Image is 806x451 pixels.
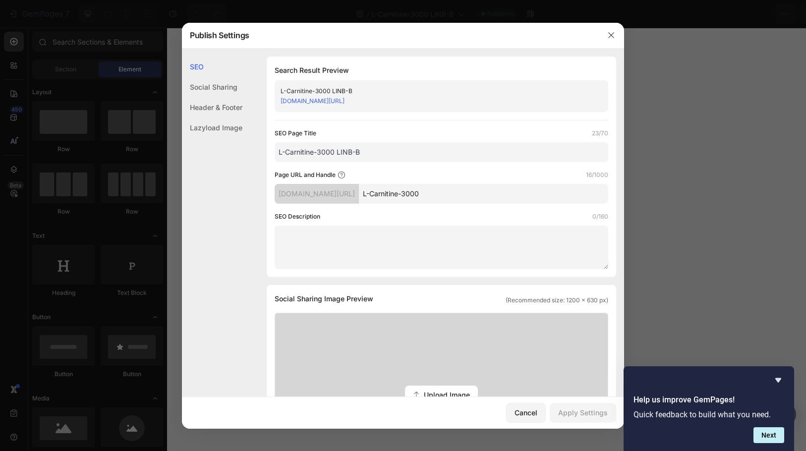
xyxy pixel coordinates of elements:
div: Lazyload Image [182,117,242,138]
div: Help us improve GemPages! [633,374,784,443]
span: Social Sharing Image Preview [275,293,373,305]
div: Social Sharing [182,77,242,97]
button: Apply Settings [550,403,616,423]
div: L-Carnitine-3000 LINB-B [281,86,586,96]
h1: Search Result Preview [275,64,608,76]
h2: Help us improve GemPages! [633,394,784,406]
span: (Recommended size: 1200 x 630 px) [506,296,608,305]
div: Cancel [515,407,537,418]
p: Quick feedback to build what you need. [633,410,784,419]
div: Header & Footer [182,97,242,117]
div: Publish Settings [182,22,598,48]
label: SEO Description [275,212,320,222]
label: SEO Page Title [275,128,316,138]
label: 23/70 [592,128,608,138]
div: SEO [182,56,242,77]
button: Next question [753,427,784,443]
input: Handle [359,184,608,204]
input: Title [275,142,608,162]
div: [DOMAIN_NAME][URL] [275,184,359,204]
a: [DOMAIN_NAME][URL] [281,97,345,105]
span: Upload Image [424,390,470,400]
label: Page URL and Handle [275,170,336,180]
button: Cancel [506,403,546,423]
div: Apply Settings [558,407,608,418]
label: 16/1000 [586,170,608,180]
label: 0/160 [592,212,608,222]
button: Hide survey [772,374,784,386]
